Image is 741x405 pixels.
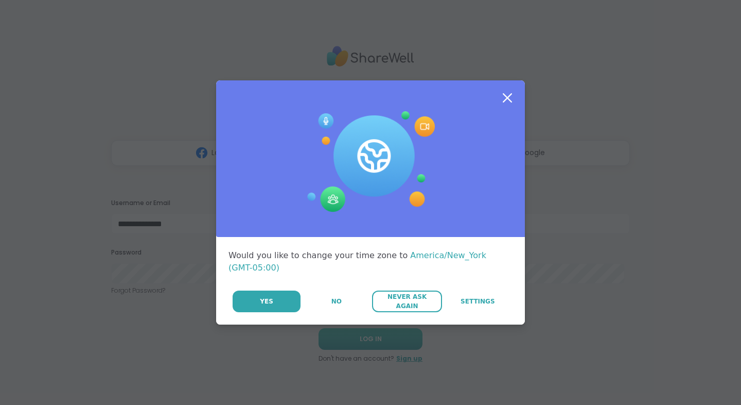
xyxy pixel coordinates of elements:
[260,297,273,306] span: Yes
[377,292,436,311] span: Never Ask Again
[228,249,513,274] div: Would you like to change your time zone to
[302,291,371,312] button: No
[372,291,442,312] button: Never Ask Again
[228,250,486,273] span: America/New_York (GMT-05:00)
[233,291,301,312] button: Yes
[461,297,495,306] span: Settings
[443,291,513,312] a: Settings
[306,111,435,212] img: Session Experience
[331,297,342,306] span: No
